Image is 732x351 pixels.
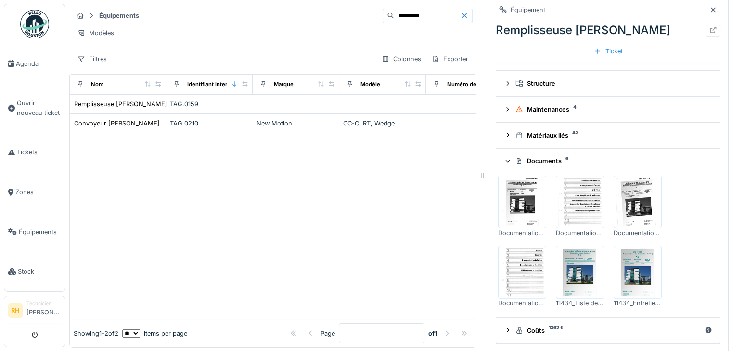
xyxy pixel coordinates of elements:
[17,148,61,157] span: Tickets
[556,299,604,308] div: 11434_Liste des pièces.pdf
[428,329,437,338] strong: of 1
[515,105,708,114] div: Maintenances
[515,79,708,88] div: Structure
[614,299,662,308] div: 11434_Entretien_11434_waf.pdf
[8,300,61,323] a: RH Technicien[PERSON_NAME]
[8,303,23,318] li: RH
[4,212,65,252] a: Équipements
[74,119,160,128] div: Convoyeur [PERSON_NAME]
[500,75,716,92] summary: Structure
[74,100,167,109] div: Remplisseuse [PERSON_NAME]
[4,133,65,173] a: Tickets
[501,178,544,226] img: 0f9r6emxtx5tjkrwcapfyww15kgf
[4,172,65,212] a: Zones
[360,80,380,88] div: Modèle
[501,248,544,296] img: o3cq4p507wka8cujfsqal9rp2cos
[343,119,422,128] div: CC-C, RT, Wedge
[614,228,662,238] div: Documentation (partie 2).pdf
[20,10,49,38] img: Badge_color-CXgf-gQk.svg
[4,252,65,292] a: Stock
[500,322,716,339] summary: Coûts1362 €
[95,11,143,20] strong: Équipements
[500,126,716,144] summary: Matériaux liés43
[556,228,604,238] div: Documentation (partie 3).pdf
[500,152,716,170] summary: Documents6
[558,178,602,226] img: fx02jmssmjf28fu5yi84uity6yrl
[4,44,65,84] a: Agenda
[321,329,335,338] div: Page
[616,178,659,226] img: p5abg6bwj6uyqhp1ytl2hyifdrwb
[274,80,294,88] div: Marque
[498,299,546,308] div: Documentation (partie 1).pdf
[498,228,546,238] div: Documentation (partie 4).pdf
[515,131,708,140] div: Matériaux liés
[616,248,659,296] img: m2hw8p3ng2ceudewf1lvqgdvjpyz
[16,59,61,68] span: Agenda
[122,329,187,338] div: items per page
[590,45,627,58] div: Ticket
[257,119,335,128] div: New Motion
[500,100,716,118] summary: Maintenances4
[511,5,545,14] div: Équipement
[26,300,61,307] div: Technicien
[496,22,720,39] div: Remplisseuse [PERSON_NAME]
[74,329,118,338] div: Showing 1 - 2 of 2
[17,99,61,117] span: Ouvrir nouveau ticket
[26,300,61,321] li: [PERSON_NAME]
[15,188,61,197] span: Zones
[515,156,708,165] div: Documents
[91,80,103,88] div: Nom
[18,267,61,276] span: Stock
[73,52,111,66] div: Filtres
[427,52,473,66] div: Exporter
[515,326,701,335] div: Coûts
[19,227,61,237] span: Équipements
[170,100,249,109] div: TAG.0159
[447,80,491,88] div: Numéro de Série
[558,248,602,296] img: s58tyj37b1nhetdd4q7eof9dgeg8
[170,119,249,128] div: TAG.0210
[4,84,65,133] a: Ouvrir nouveau ticket
[73,26,118,40] div: Modèles
[377,52,425,66] div: Colonnes
[187,80,234,88] div: Identifiant interne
